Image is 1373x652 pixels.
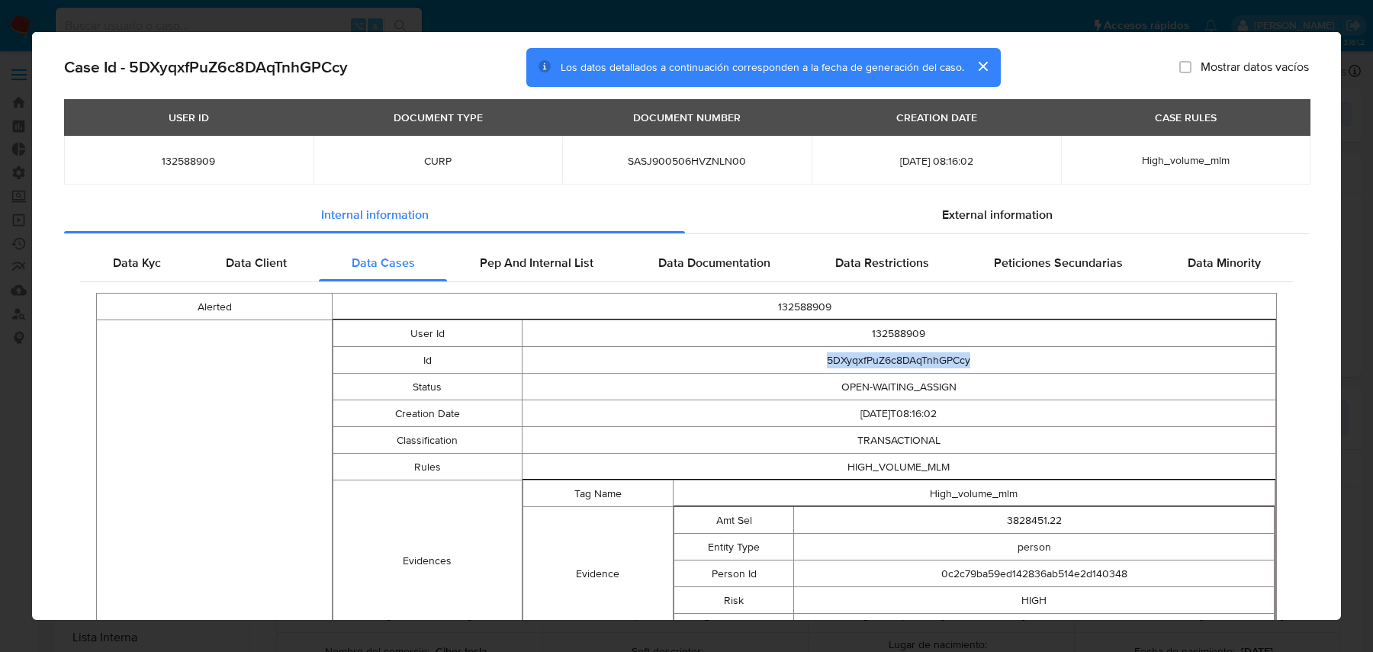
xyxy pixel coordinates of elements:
td: Alerted [97,294,333,320]
td: OPEN-WAITING_ASSIGN [522,374,1276,400]
td: 3828451.22 [794,507,1275,534]
td: Classification [333,427,522,454]
h2: Case Id - 5DXyqxfPuZ6c8DAqTnhGPCcy [64,57,348,77]
td: Usuarios Asociados Id [674,614,793,641]
td: 5DXyqxfPuZ6c8DAqTnhGPCcy [522,347,1276,374]
td: Entity Type [674,534,793,560]
span: Data Kyc [113,254,161,271]
td: High_volume_mlm [673,480,1275,507]
span: CURP [332,154,545,168]
td: 132588909 [522,320,1276,347]
span: Data Client [226,254,287,271]
td: person [794,534,1275,560]
div: Detailed internal info [80,245,1293,281]
span: High_volume_mlm [1142,153,1230,168]
td: Creation Date [333,400,522,427]
td: Evidences [333,480,522,642]
span: Internal information [321,206,429,223]
td: 1246307916,132588909 [794,614,1275,641]
div: USER ID [159,104,218,130]
div: Detailed info [64,197,1309,233]
span: Los datos detallados a continuación corresponden a la fecha de generación del caso. [561,59,964,75]
div: CREATION DATE [887,104,986,130]
span: Data Cases [352,254,415,271]
td: Amt Sel [674,507,793,534]
div: DOCUMENT TYPE [384,104,492,130]
td: Tag Name [523,480,673,507]
span: Data Documentation [658,254,770,271]
td: Rules [333,454,522,480]
td: Id [333,347,522,374]
span: Data Minority [1188,254,1261,271]
div: CASE RULES [1146,104,1226,130]
input: Mostrar datos vacíos [1179,61,1191,73]
td: [DATE]T08:16:02 [522,400,1276,427]
td: 0c2c79ba59ed142836ab514e2d140348 [794,560,1275,587]
span: [DATE] 08:16:02 [830,154,1043,168]
div: closure-recommendation-modal [32,32,1341,620]
span: SASJ900506HVZNLN00 [580,154,793,168]
td: Status [333,374,522,400]
span: Peticiones Secundarias [994,254,1123,271]
span: Mostrar datos vacíos [1201,59,1309,75]
span: Pep And Internal List [480,254,593,271]
td: Risk [674,587,793,614]
td: Evidence [523,507,673,641]
td: HIGH_VOLUME_MLM [522,454,1276,480]
td: User Id [333,320,522,347]
span: External information [942,206,1053,223]
div: DOCUMENT NUMBER [624,104,750,130]
td: TRANSACTIONAL [522,427,1276,454]
button: cerrar [964,48,1001,85]
span: Data Restrictions [835,254,929,271]
td: HIGH [794,587,1275,614]
td: Person Id [674,560,793,587]
span: 132588909 [82,154,295,168]
td: 132588909 [333,294,1277,320]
